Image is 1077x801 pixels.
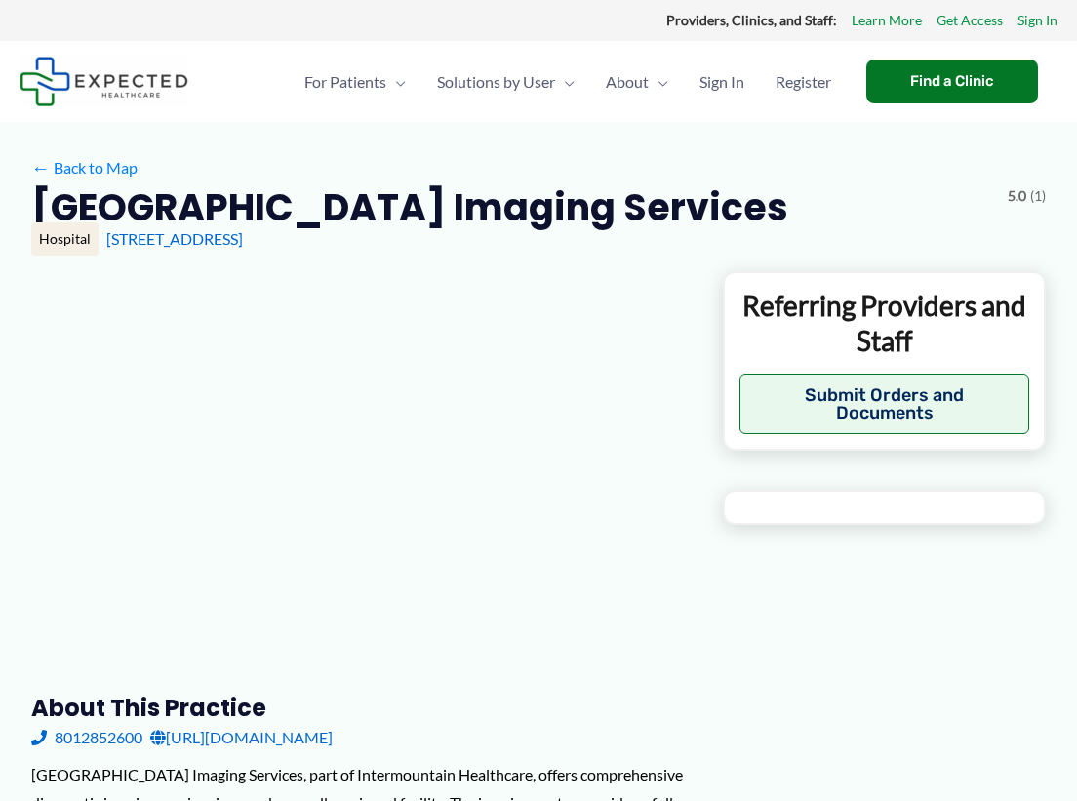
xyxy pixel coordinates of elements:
[31,723,142,752] a: 8012852600
[649,48,668,116] span: Menu Toggle
[866,60,1038,103] a: Find a Clinic
[289,48,421,116] a: For PatientsMenu Toggle
[31,222,99,256] div: Hospital
[20,57,188,106] img: Expected Healthcare Logo - side, dark font, small
[1017,8,1057,33] a: Sign In
[937,8,1003,33] a: Get Access
[289,48,847,116] nav: Primary Site Navigation
[590,48,684,116] a: AboutMenu Toggle
[776,48,831,116] span: Register
[666,12,837,28] strong: Providers, Clinics, and Staff:
[31,183,788,231] h2: [GEOGRAPHIC_DATA] Imaging Services
[421,48,590,116] a: Solutions by UserMenu Toggle
[760,48,847,116] a: Register
[684,48,760,116] a: Sign In
[304,48,386,116] span: For Patients
[739,374,1029,434] button: Submit Orders and Documents
[386,48,406,116] span: Menu Toggle
[31,693,692,723] h3: About this practice
[1008,183,1026,209] span: 5.0
[1030,183,1046,209] span: (1)
[31,158,50,177] span: ←
[699,48,744,116] span: Sign In
[31,153,138,182] a: ←Back to Map
[437,48,555,116] span: Solutions by User
[106,229,243,248] a: [STREET_ADDRESS]
[555,48,575,116] span: Menu Toggle
[606,48,649,116] span: About
[150,723,333,752] a: [URL][DOMAIN_NAME]
[739,288,1029,359] p: Referring Providers and Staff
[852,8,922,33] a: Learn More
